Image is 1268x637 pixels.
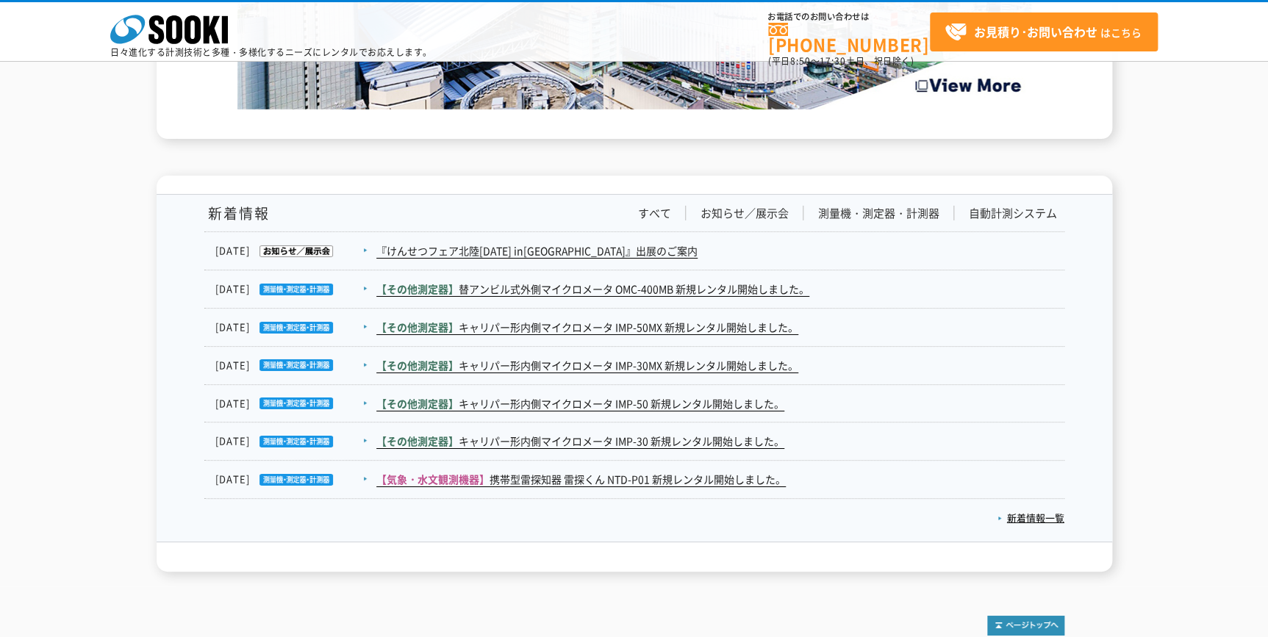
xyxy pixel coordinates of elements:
[204,206,270,221] h1: 新着情報
[376,281,809,297] a: 【その他測定器】替アンビル式外側マイクロメータ OMC-400MB 新規レンタル開始しました。
[376,358,798,373] a: 【その他測定器】キャリパー形内側マイクロメータ IMP-30MX 新規レンタル開始しました。
[215,358,375,373] dt: [DATE]
[701,206,789,221] a: お知らせ／展示会
[376,472,490,486] span: 【気象・水文観測機器】
[376,433,459,448] span: 【その他測定器】
[376,320,459,334] span: 【その他測定器】
[974,23,1097,40] strong: お見積り･お問い合わせ
[768,23,930,53] a: [PHONE_NUMBER]
[376,396,459,411] span: 【その他測定器】
[215,433,375,449] dt: [DATE]
[376,320,798,335] a: 【その他測定器】キャリパー形内側マイクロメータ IMP-50MX 新規レンタル開始しました。
[250,474,333,486] img: 測量機・測定器・計測器
[250,436,333,447] img: 測量機・測定器・計測器
[945,21,1142,43] span: はこちら
[997,511,1064,525] a: 新着情報一覧
[638,206,671,221] a: すべて
[969,206,1057,221] a: 自動計測システム
[376,472,786,487] a: 【気象・水文観測機器】携帯型雷探知器 雷探くん NTD-P01 新規レンタル開始しました。
[250,284,333,295] img: 測量機・測定器・計測器
[987,616,1064,636] img: トップページへ
[215,396,375,411] dt: [DATE]
[818,206,939,221] a: 測量機・測定器・計測器
[215,320,375,335] dt: [DATE]
[790,54,811,68] span: 8:50
[820,54,846,68] span: 17:30
[110,48,432,57] p: 日々進化する計測技術と多種・多様化するニーズにレンタルでお応えします。
[250,322,333,334] img: 測量機・測定器・計測器
[376,281,459,296] span: 【その他測定器】
[376,433,784,449] a: 【その他測定器】キャリパー形内側マイクロメータ IMP-30 新規レンタル開始しました。
[930,12,1158,51] a: お見積り･お問い合わせはこちら
[768,54,914,68] span: (平日 ～ 土日、祝日除く)
[215,243,375,259] dt: [DATE]
[215,472,375,487] dt: [DATE]
[376,358,459,373] span: 【その他測定器】
[237,94,1031,108] a: Create the Future
[250,359,333,371] img: 測量機・測定器・計測器
[215,281,375,297] dt: [DATE]
[376,396,784,411] a: 【その他測定器】キャリパー形内側マイクロメータ IMP-50 新規レンタル開始しました。
[768,12,930,21] span: お電話でのお問い合わせは
[250,245,333,257] img: お知らせ／展示会
[376,243,698,259] a: 『けんせつフェア北陸[DATE] in[GEOGRAPHIC_DATA]』出展のご案内
[250,397,333,409] img: 測量機・測定器・計測器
